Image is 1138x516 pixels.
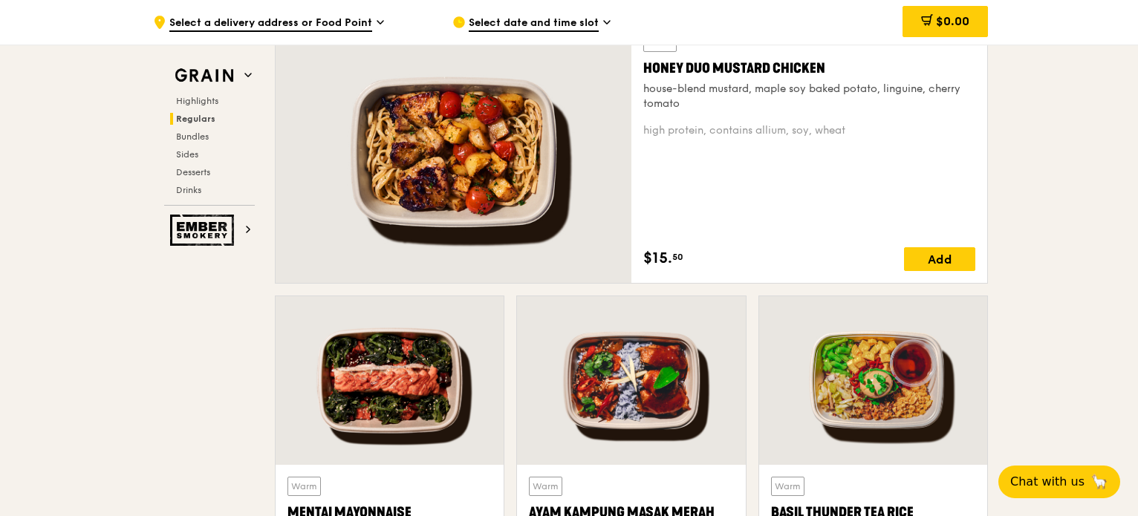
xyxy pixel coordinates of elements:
[672,251,683,263] span: 50
[176,131,209,142] span: Bundles
[1090,473,1108,491] span: 🦙
[643,247,672,270] span: $15.
[998,466,1120,498] button: Chat with us🦙
[176,96,218,106] span: Highlights
[170,215,238,246] img: Ember Smokery web logo
[176,149,198,160] span: Sides
[170,62,238,89] img: Grain web logo
[469,16,599,32] span: Select date and time slot
[643,123,975,138] div: high protein, contains allium, soy, wheat
[936,14,969,28] span: $0.00
[176,185,201,195] span: Drinks
[643,82,975,111] div: house-blend mustard, maple soy baked potato, linguine, cherry tomato
[643,58,975,79] div: Honey Duo Mustard Chicken
[529,477,562,496] div: Warm
[176,114,215,124] span: Regulars
[771,477,804,496] div: Warm
[169,16,372,32] span: Select a delivery address or Food Point
[287,477,321,496] div: Warm
[176,167,210,177] span: Desserts
[1010,473,1085,491] span: Chat with us
[904,247,975,271] div: Add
